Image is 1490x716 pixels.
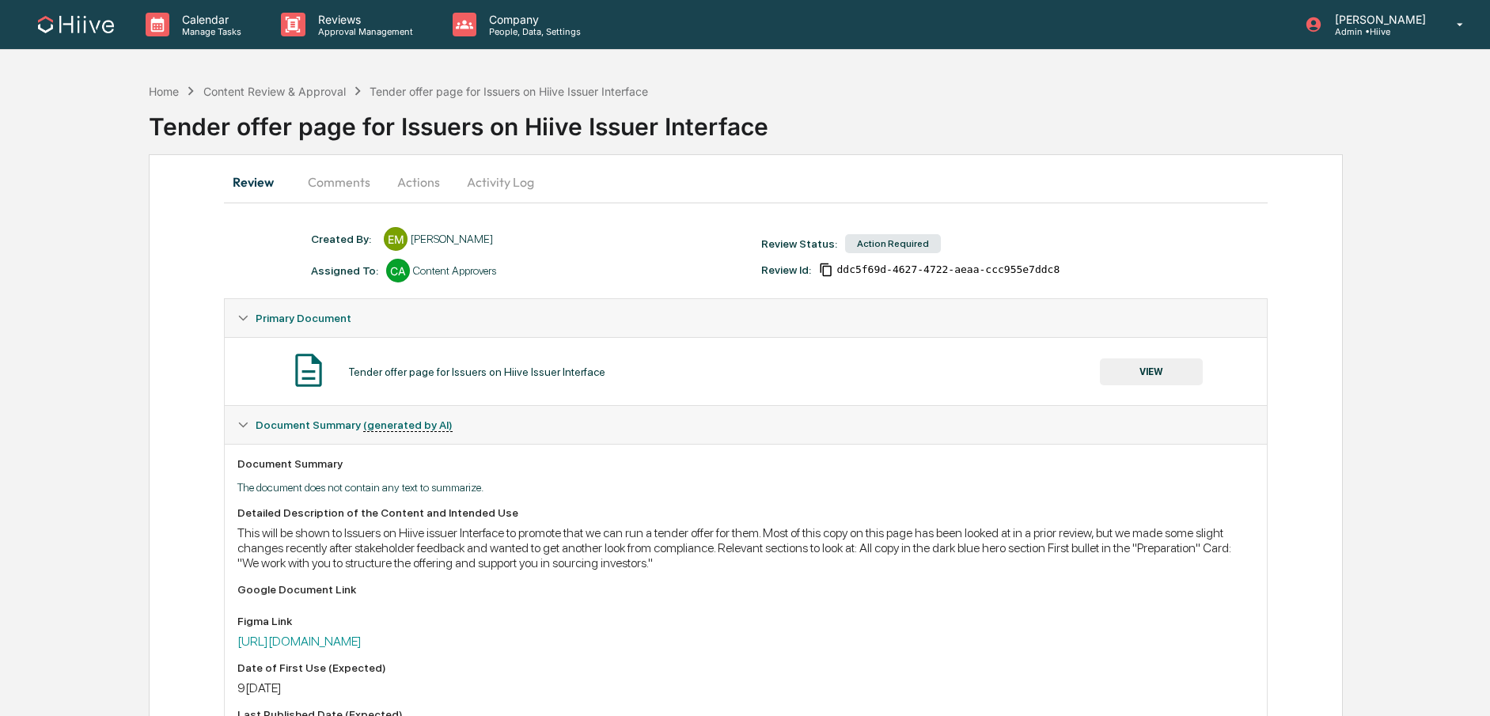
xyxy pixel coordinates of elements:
img: logo [38,16,114,33]
div: Document Summary (generated by AI) [225,406,1266,444]
div: Primary Document [225,337,1266,405]
img: Document Icon [289,350,328,390]
div: Action Required [845,234,941,253]
div: Google Document Link [237,583,1253,596]
p: Reviews [305,13,421,26]
p: Admin • Hiive [1322,26,1434,37]
p: The document does not contain any text to summarize. [237,481,1253,494]
p: Calendar [169,13,249,26]
p: People, Data, Settings [476,26,589,37]
button: Activity Log [454,163,547,201]
div: EM [384,227,408,251]
iframe: Open customer support [1439,664,1482,707]
div: Content Approvers [413,264,496,277]
span: Document Summary [256,419,453,431]
span: ddc5f69d-4627-4722-aeaa-ccc955e7ddc8 [836,263,1060,276]
button: Review [224,163,295,201]
div: Content Review & Approval [203,85,346,98]
div: Detailed Description of the Content and Intended Use [237,506,1253,519]
div: Created By: ‎ ‎ [311,233,376,245]
div: Tender offer page for Issuers on Hiive Issuer Interface [348,366,605,378]
div: Figma Link [237,615,1253,627]
div: Home [149,85,179,98]
div: Tender offer page for Issuers on Hiive Issuer Interface [149,100,1490,141]
button: VIEW [1100,358,1203,385]
div: Tender offer page for Issuers on Hiive Issuer Interface [370,85,648,98]
div: Review Id: [761,263,811,276]
div: [PERSON_NAME] [411,233,493,245]
span: Copy Id [819,263,833,277]
div: secondary tabs example [224,163,1267,201]
button: Actions [383,163,454,201]
div: 9[DATE] [237,680,1253,695]
u: (generated by AI) [363,419,453,432]
div: Date of First Use (Expected) [237,661,1253,674]
p: Manage Tasks [169,26,249,37]
span: Primary Document [256,312,351,324]
a: [URL][DOMAIN_NAME] [237,634,362,649]
div: Primary Document [225,299,1266,337]
div: Review Status: [761,237,837,250]
button: Comments [295,163,383,201]
p: Approval Management [305,26,421,37]
div: Document Summary [237,457,1253,470]
div: CA [386,259,410,282]
div: This will be shown to Issuers on Hiive issuer Interface to promote that we can run a tender offer... [237,525,1253,570]
p: [PERSON_NAME] [1322,13,1434,26]
div: Assigned To: [311,264,378,277]
p: Company [476,13,589,26]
